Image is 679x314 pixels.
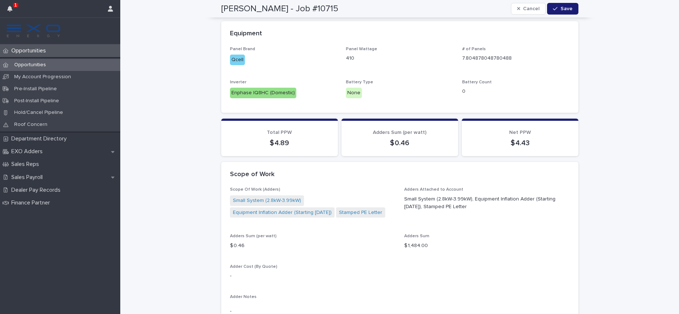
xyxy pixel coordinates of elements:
[230,187,280,192] span: Scope Of Work (Adders)
[8,86,63,92] p: Pre-Install Pipeline
[404,242,570,250] p: $ 1,484.00
[230,47,255,51] span: Panel Brand
[230,139,329,147] p: $ 4.89
[230,30,262,38] h2: Equipment
[350,139,449,147] p: $ 0.46
[561,6,573,11] span: Save
[230,242,395,250] p: $ 0.46
[404,234,429,238] span: Adders Sum
[230,55,245,65] div: Qcell
[404,187,463,192] span: Adders Attached to Account
[471,139,570,147] p: $ 4.43
[339,209,382,216] a: Stamped PE Letter
[14,3,17,8] p: 1
[462,55,570,62] p: 7.804878048780488
[230,88,296,98] div: Enphase IQ8HC (Domestic)
[8,47,52,54] p: Opportunities
[523,6,539,11] span: Cancel
[8,199,56,206] p: Finance Partner
[509,130,531,135] span: Net PPW
[8,135,73,142] p: Department Directory
[8,110,69,116] p: Hold/Cancel Pipeline
[8,174,48,181] p: Sales Payroll
[462,47,486,51] span: # of Panels
[373,130,426,135] span: Adders Sum (per watt)
[346,47,377,51] span: Panel Wattage
[8,62,52,68] p: Opportunities
[346,80,373,84] span: Battery Type
[346,55,453,62] p: 410
[462,80,492,84] span: Battery Count
[230,80,246,84] span: Inverter
[233,197,301,204] a: Small System (2.8kW-3.99kW)
[230,171,274,179] h2: Scope of Work
[8,74,77,80] p: My Account Progression
[346,88,362,98] div: None
[8,148,48,155] p: EXO Adders
[511,3,546,15] button: Cancel
[233,209,332,216] a: Equipment Inflation Adder (Starting [DATE])
[230,234,277,238] span: Adders Sum (per watt)
[221,4,338,14] h2: [PERSON_NAME] - Job #10715
[6,24,61,38] img: FKS5r6ZBThi8E5hshIGi
[8,122,53,128] p: Roof Concern
[8,98,65,104] p: Post-Install Pipeline
[267,130,292,135] span: Total PPW
[8,161,45,168] p: Sales Reps
[230,272,395,280] p: -
[7,4,17,17] div: 1
[230,265,277,269] span: Adder Cost (By Quote)
[462,88,570,95] p: 0
[404,195,570,211] p: Small System (2.8kW-3.99kW), Equipment Inflation Adder (Starting [DATE]), Stamped PE Letter
[8,187,66,194] p: Dealer Pay Records
[547,3,578,15] button: Save
[230,295,257,299] span: Adder Notes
